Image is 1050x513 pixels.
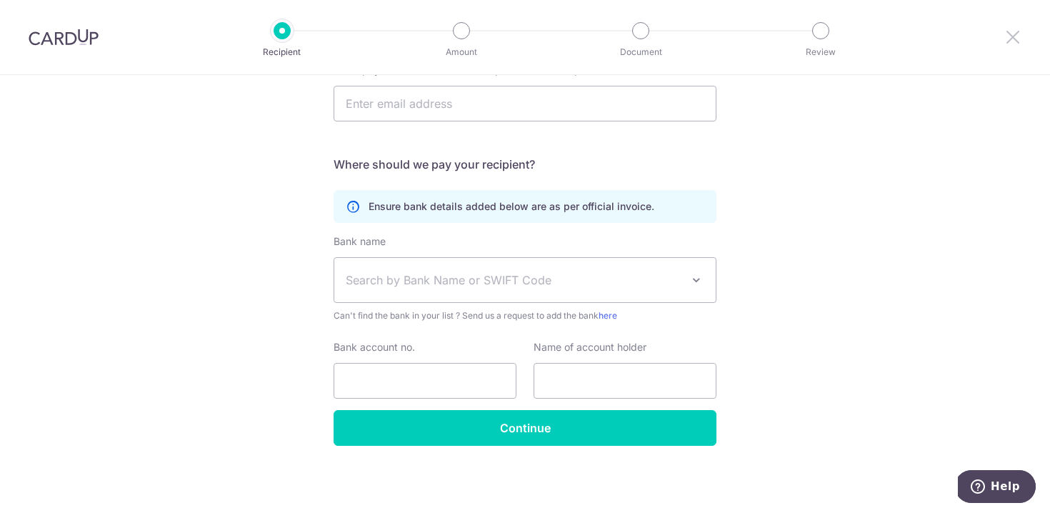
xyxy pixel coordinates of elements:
[33,10,62,23] span: Help
[534,340,646,354] label: Name of account holder
[334,156,716,173] h5: Where should we pay your recipient?
[588,45,694,59] p: Document
[229,45,335,59] p: Recipient
[29,29,99,46] img: CardUp
[768,45,874,59] p: Review
[346,272,681,289] span: Search by Bank Name or SWIFT Code
[334,234,386,249] label: Bank name
[334,309,716,323] span: Can't find the bank in your list ? Send us a request to add the bank
[334,340,415,354] label: Bank account no.
[599,310,617,321] a: here
[334,86,716,121] input: Enter email address
[369,199,654,214] p: Ensure bank details added below are as per official invoice.
[334,410,716,446] input: Continue
[409,45,514,59] p: Amount
[958,470,1036,506] iframe: Opens a widget where you can find more information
